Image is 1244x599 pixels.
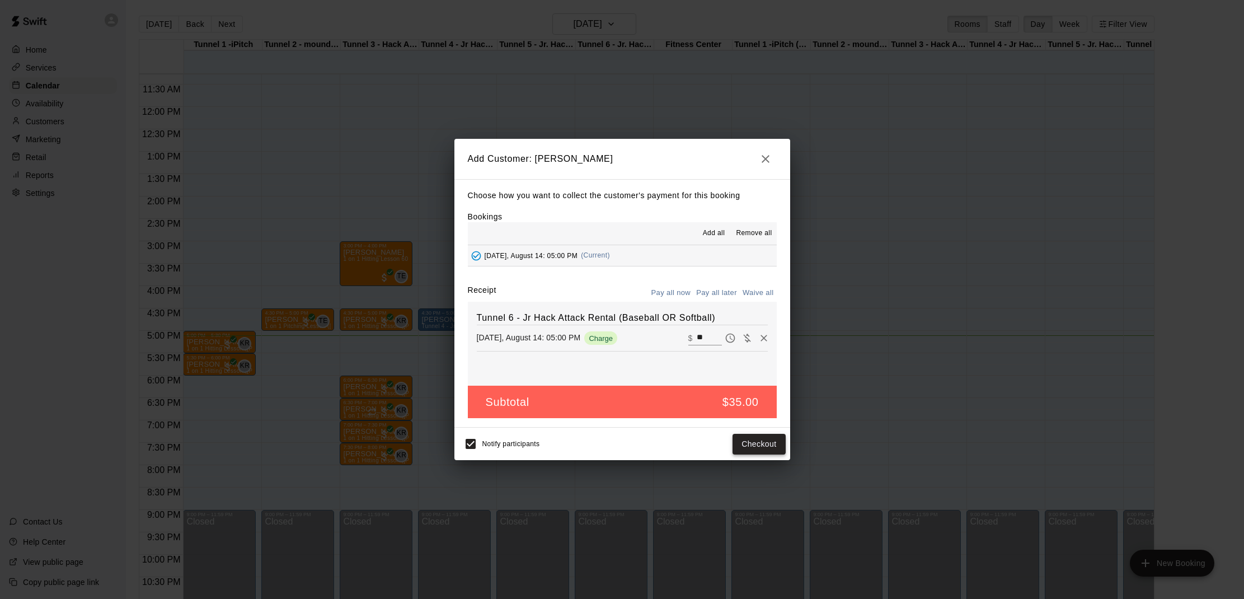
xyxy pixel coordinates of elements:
h5: $35.00 [722,395,759,410]
span: (Current) [581,251,610,259]
span: Notify participants [482,441,540,448]
p: $ [688,333,693,344]
span: Add all [703,228,725,239]
h2: Add Customer: [PERSON_NAME] [454,139,790,179]
p: [DATE], August 14: 05:00 PM [477,332,581,343]
span: [DATE], August 14: 05:00 PM [485,251,578,259]
button: Waive all [740,284,777,302]
p: Choose how you want to collect the customer's payment for this booking [468,189,777,203]
button: Remove [755,330,772,347]
button: Checkout [733,434,785,455]
button: Added - Collect Payment[DATE], August 14: 05:00 PM(Current) [468,245,777,266]
label: Bookings [468,212,503,221]
h6: Tunnel 6 - Jr Hack Attack Rental (Baseball OR Softball) [477,311,768,325]
h5: Subtotal [486,395,529,410]
button: Remove all [731,224,776,242]
label: Receipt [468,284,496,302]
button: Added - Collect Payment [468,247,485,264]
span: Pay later [722,333,739,342]
button: Pay all later [693,284,740,302]
span: Remove all [736,228,772,239]
button: Add all [696,224,731,242]
button: Pay all now [649,284,694,302]
span: Charge [584,334,617,343]
span: Waive payment [739,333,755,342]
